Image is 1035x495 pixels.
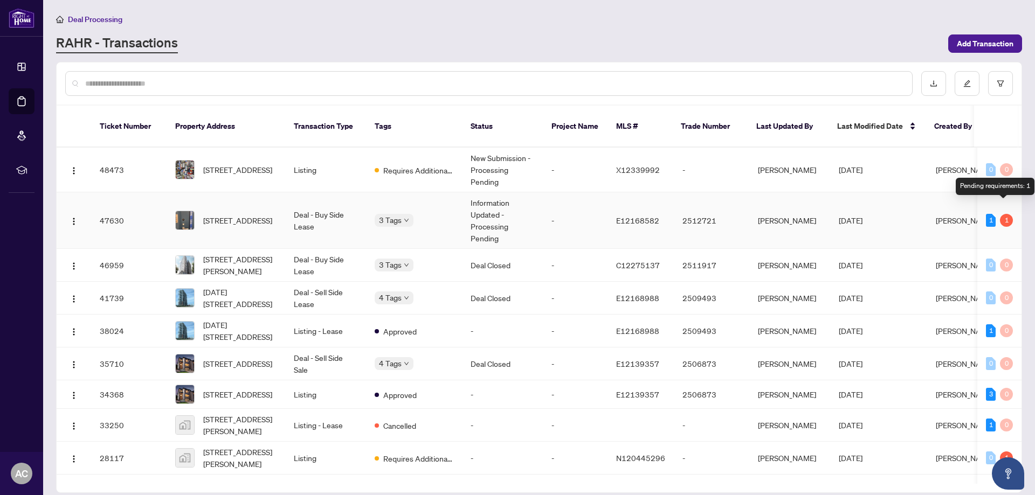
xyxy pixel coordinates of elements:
[462,380,543,409] td: -
[986,388,996,401] div: 3
[748,106,829,148] th: Last Updated By
[956,178,1034,195] div: Pending requirements: 1
[285,347,366,380] td: Deal - Sell Side Sale
[404,361,409,366] span: down
[1000,324,1013,337] div: 0
[203,413,277,437] span: [STREET_ADDRESS][PERSON_NAME]
[176,416,194,434] img: thumbnail-img
[839,326,862,336] span: [DATE]
[203,446,277,470] span: [STREET_ADDRESS][PERSON_NAME]
[749,347,830,380] td: [PERSON_NAME]
[543,315,608,347] td: -
[65,322,82,339] button: Logo
[749,148,830,192] td: [PERSON_NAME]
[462,148,543,192] td: New Submission - Processing Pending
[986,324,996,337] div: 1
[543,192,608,249] td: -
[285,409,366,442] td: Listing - Lease
[379,291,402,304] span: 4 Tags
[285,282,366,315] td: Deal - Sell Side Lease
[1000,451,1013,464] div: 1
[379,357,402,369] span: 4 Tags
[285,148,366,192] td: Listing
[65,212,82,229] button: Logo
[176,289,194,307] img: thumbnail-img
[674,409,749,442] td: -
[616,293,659,303] span: E12168988
[839,260,862,270] span: [DATE]
[285,315,366,347] td: Listing - Lease
[383,164,453,176] span: Requires Additional Docs
[176,256,194,274] img: thumbnail-img
[91,148,167,192] td: 48473
[70,391,78,400] img: Logo
[91,106,167,148] th: Ticket Number
[986,291,996,304] div: 0
[837,120,903,132] span: Last Modified Date
[65,449,82,466] button: Logo
[1000,357,1013,370] div: 0
[65,161,82,178] button: Logo
[91,282,167,315] td: 41739
[674,148,749,192] td: -
[203,253,277,277] span: [STREET_ADDRESS][PERSON_NAME]
[616,326,659,336] span: E12168988
[404,295,409,301] span: down
[674,380,749,409] td: 2506873
[285,106,366,148] th: Transaction Type
[986,357,996,370] div: 0
[1000,388,1013,401] div: 0
[674,347,749,380] td: 2506873
[674,442,749,475] td: -
[285,249,366,282] td: Deal - Buy Side Lease
[203,164,272,176] span: [STREET_ADDRESS]
[616,389,659,399] span: E12139357
[15,466,28,481] span: AC
[1000,419,1013,431] div: 0
[203,214,272,226] span: [STREET_ADDRESS]
[616,453,665,463] span: N120445296
[616,260,660,270] span: C12275137
[749,315,830,347] td: [PERSON_NAME]
[955,71,979,96] button: edit
[65,386,82,403] button: Logo
[543,148,608,192] td: -
[462,315,543,347] td: -
[176,161,194,179] img: thumbnail-img
[91,347,167,380] td: 35710
[404,262,409,268] span: down
[462,442,543,475] td: -
[921,71,946,96] button: download
[986,419,996,431] div: 1
[839,389,862,399] span: [DATE]
[462,249,543,282] td: Deal Closed
[56,34,178,53] a: RAHR - Transactions
[91,315,167,347] td: 38024
[839,293,862,303] span: [DATE]
[70,295,78,303] img: Logo
[1000,163,1013,176] div: 0
[749,380,830,409] td: [PERSON_NAME]
[462,347,543,380] td: Deal Closed
[1000,291,1013,304] div: 0
[986,163,996,176] div: 0
[65,416,82,434] button: Logo
[203,286,277,310] span: [DATE][STREET_ADDRESS]
[203,319,277,343] span: [DATE][STREET_ADDRESS]
[56,16,64,23] span: home
[462,106,543,148] th: Status
[616,215,659,225] span: E12168582
[839,359,862,368] span: [DATE]
[285,192,366,249] td: Deal - Buy Side Lease
[543,380,608,409] td: -
[988,71,1013,96] button: filter
[936,165,994,175] span: [PERSON_NAME]
[674,192,749,249] td: 2512721
[948,34,1022,53] button: Add Transaction
[65,256,82,274] button: Logo
[176,385,194,403] img: thumbnail-img
[1000,214,1013,227] div: 1
[839,215,862,225] span: [DATE]
[936,453,994,463] span: [PERSON_NAME]
[70,360,78,369] img: Logo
